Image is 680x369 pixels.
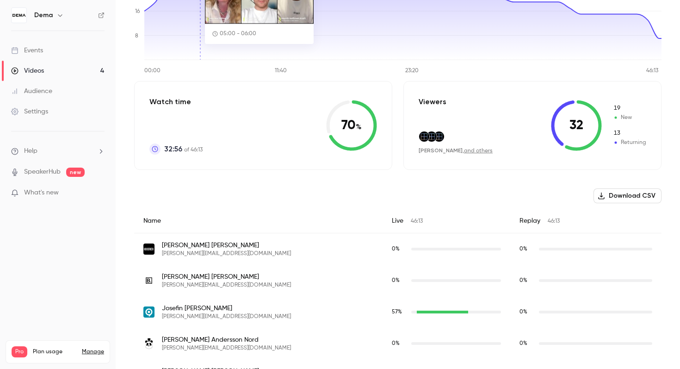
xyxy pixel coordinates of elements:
img: bluebirdmedia.com [143,275,155,286]
img: Dema [12,8,26,23]
span: new [66,168,85,177]
span: 57 % [392,309,402,315]
span: 0 % [519,341,527,346]
div: Videos [11,66,44,75]
span: 0 % [519,278,527,283]
div: desiree.andersson@bluebirdmedia.com [134,265,661,296]
span: Plan usage [33,348,76,356]
tspan: 11:40 [275,68,287,74]
button: Download CSV [593,188,661,203]
span: Josefin [PERSON_NAME] [162,304,291,313]
img: uc.se [143,306,155,318]
span: Live watch time [392,339,407,348]
span: Replay watch time [519,245,534,253]
div: Live [383,209,510,233]
span: 0 % [519,309,527,315]
tspan: 8 [135,33,138,39]
p: Viewers [419,96,446,107]
span: [PERSON_NAME] [PERSON_NAME] [162,272,291,281]
span: [PERSON_NAME] [PERSON_NAME] [162,241,291,250]
div: Audience [11,87,52,96]
span: 32:56 [164,144,182,155]
span: What's new [24,188,59,198]
p: Watch time [149,96,203,107]
span: [PERSON_NAME][EMAIL_ADDRESS][DOMAIN_NAME] [162,250,291,257]
h6: Dema [34,11,53,20]
span: Replay watch time [519,339,534,348]
span: [PERSON_NAME][EMAIL_ADDRESS][DOMAIN_NAME] [162,344,291,352]
img: hoodrichuk.com [143,244,155,255]
span: 0 % [519,246,527,252]
img: minirodini.se [143,338,155,349]
span: 46:13 [548,219,560,224]
img: dema.ai [419,131,429,142]
div: Settings [11,107,48,116]
div: Replay [510,209,661,233]
a: and others [464,148,493,154]
span: 0 % [392,278,400,283]
span: [PERSON_NAME] Andersson Nord [162,335,291,344]
span: Replay watch time [519,276,534,285]
span: New [613,104,646,113]
span: Live watch time [392,276,407,285]
div: chloe.anderson@hoodrichuk.com [134,233,661,265]
div: josefin.andersson@uc.se [134,296,661,328]
iframe: Noticeable Trigger [93,189,105,197]
div: hanna.andersson@minirodini.se [134,328,661,359]
span: [PERSON_NAME][EMAIL_ADDRESS][DOMAIN_NAME] [162,313,291,320]
span: New [613,113,646,122]
span: [PERSON_NAME] [419,147,463,154]
div: , [419,147,493,155]
span: Replay watch time [519,308,534,316]
span: 0 % [392,246,400,252]
img: dema.ai [427,131,437,142]
span: Help [24,146,37,156]
span: 0 % [392,341,400,346]
p: of 46:13 [164,144,203,155]
tspan: 23:20 [405,68,419,74]
tspan: 46:13 [646,68,658,74]
span: 46:13 [411,219,423,224]
span: Live watch time [392,308,407,316]
span: Returning [613,129,646,138]
span: Live watch time [392,245,407,253]
li: help-dropdown-opener [11,146,105,156]
a: SpeakerHub [24,167,61,177]
div: Name [134,209,383,233]
tspan: 00:00 [144,68,161,74]
div: Events [11,46,43,55]
a: Manage [82,348,104,356]
span: [PERSON_NAME][EMAIL_ADDRESS][DOMAIN_NAME] [162,281,291,289]
span: Returning [613,138,646,147]
tspan: 16 [135,9,140,14]
img: dema.ai [434,131,444,142]
span: Pro [12,346,27,357]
